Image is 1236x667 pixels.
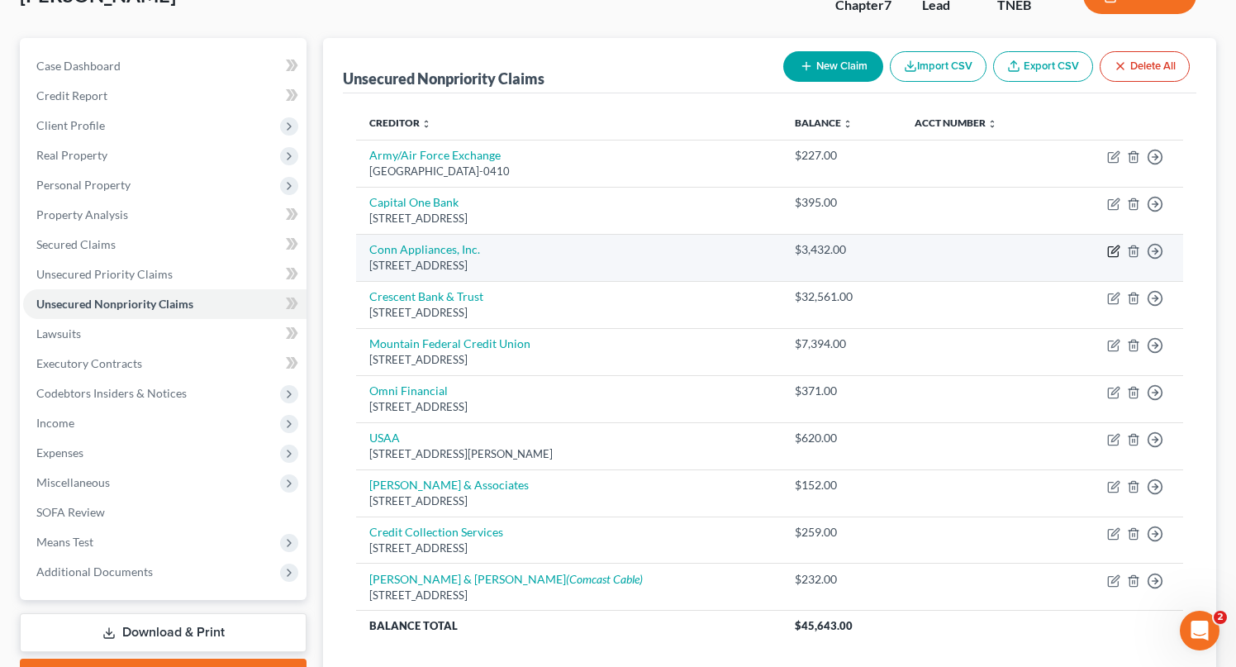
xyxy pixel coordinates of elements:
[23,319,307,349] a: Lawsuits
[36,178,131,192] span: Personal Property
[369,588,768,603] div: [STREET_ADDRESS]
[23,349,307,379] a: Executory Contracts
[343,69,544,88] div: Unsecured Nonpriority Claims
[369,431,400,445] a: USAA
[36,267,173,281] span: Unsecured Priority Claims
[20,613,307,652] a: Download & Print
[23,51,307,81] a: Case Dashboard
[1180,611,1219,650] iframe: Intercom live chat
[566,572,643,586] i: (Comcast Cable)
[843,119,853,129] i: unfold_more
[795,524,888,541] div: $259.00
[369,164,768,179] div: [GEOGRAPHIC_DATA]-0410
[36,535,93,549] span: Means Test
[36,297,193,311] span: Unsecured Nonpriority Claims
[915,117,997,129] a: Acct Number unfold_more
[369,446,768,462] div: [STREET_ADDRESS][PERSON_NAME]
[369,289,483,303] a: Crescent Bank & Trust
[23,498,307,527] a: SOFA Review
[369,572,643,586] a: [PERSON_NAME] & [PERSON_NAME](Comcast Cable)
[36,326,81,341] span: Lawsuits
[783,51,883,82] button: New Claim
[23,289,307,319] a: Unsecured Nonpriority Claims
[36,565,153,579] span: Additional Documents
[987,119,997,129] i: unfold_more
[795,477,888,493] div: $152.00
[795,619,853,632] span: $45,643.00
[1214,611,1227,624] span: 2
[23,81,307,111] a: Credit Report
[369,384,448,398] a: Omni Financial
[369,399,768,415] div: [STREET_ADDRESS]
[369,242,480,256] a: Conn Appliances, Inc.
[795,571,888,588] div: $232.00
[421,119,431,129] i: unfold_more
[36,356,142,370] span: Executory Contracts
[369,478,529,492] a: [PERSON_NAME] & Associates
[369,195,459,209] a: Capital One Bank
[36,88,107,102] span: Credit Report
[369,305,768,321] div: [STREET_ADDRESS]
[369,493,768,509] div: [STREET_ADDRESS]
[369,117,431,129] a: Creditor unfold_more
[36,237,116,251] span: Secured Claims
[795,241,888,258] div: $3,432.00
[369,525,503,539] a: Credit Collection Services
[369,352,768,368] div: [STREET_ADDRESS]
[23,260,307,289] a: Unsecured Priority Claims
[795,336,888,352] div: $7,394.00
[369,211,768,226] div: [STREET_ADDRESS]
[36,475,110,489] span: Miscellaneous
[890,51,986,82] button: Import CSV
[369,336,530,350] a: Mountain Federal Credit Union
[36,207,128,222] span: Property Analysis
[369,258,768,274] div: [STREET_ADDRESS]
[795,194,888,211] div: $395.00
[356,611,782,641] th: Balance Total
[795,383,888,399] div: $371.00
[1100,51,1190,82] button: Delete All
[795,430,888,446] div: $620.00
[369,148,501,162] a: Army/Air Force Exchange
[36,505,105,519] span: SOFA Review
[23,230,307,260] a: Secured Claims
[795,117,853,129] a: Balance unfold_more
[795,288,888,305] div: $32,561.00
[36,386,187,400] span: Codebtors Insiders & Notices
[993,51,1093,82] a: Export CSV
[795,147,888,164] div: $227.00
[36,445,83,460] span: Expenses
[36,118,105,132] span: Client Profile
[36,148,107,162] span: Real Property
[23,200,307,230] a: Property Analysis
[369,541,768,556] div: [STREET_ADDRESS]
[36,59,121,73] span: Case Dashboard
[36,416,74,430] span: Income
